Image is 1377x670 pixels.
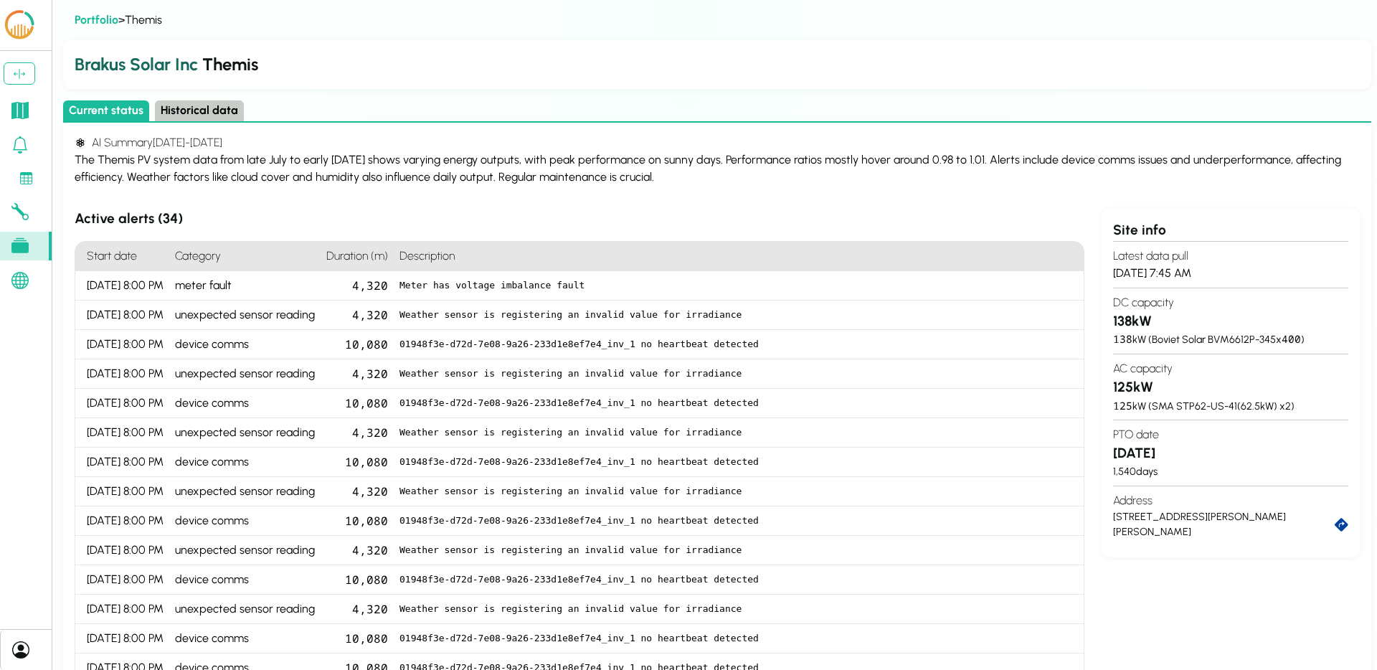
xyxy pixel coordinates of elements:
[399,572,1072,587] pre: 01948f3e-d72d-7e08-9a26-233d1e8ef7e4_inv_1 no heartbeat detected
[1113,492,1348,509] h4: Address
[75,13,118,27] a: Portfolio
[1335,517,1348,533] a: directions
[2,9,37,42] img: LCOE.ai
[169,595,321,624] div: unexpected sensor reading
[1113,360,1348,377] h4: AC capacity
[75,506,169,536] div: [DATE] 8:00 PM
[75,134,1360,151] h4: AI Summary [DATE] - [DATE]
[1113,398,1348,415] div: kW ( SMA STP62-US-41 ( 62.5 kW) x )
[75,448,169,477] div: [DATE] 8:00 PM
[1113,331,1348,348] div: kW ( Boviet Solar BVM6612P-345 x )
[75,359,169,389] div: [DATE] 8:00 PM
[63,100,1371,123] div: Select page state
[321,418,394,448] div: 4,320
[399,455,1072,469] pre: 01948f3e-d72d-7e08-9a26-233d1e8ef7e4_inv_1 no heartbeat detected
[75,11,1360,29] div: > Themis
[75,565,169,595] div: [DATE] 8:00 PM
[321,330,394,359] div: 10,080
[1113,464,1348,480] div: 1,540 days
[399,367,1072,381] pre: Weather sensor is registering an invalid value for irradiance
[75,624,169,654] div: [DATE] 8:00 PM
[75,54,198,75] span: Brakus Solar Inc
[1113,311,1348,332] h3: 138 kW
[399,514,1072,528] pre: 01948f3e-d72d-7e08-9a26-233d1e8ef7e4_inv_1 no heartbeat detected
[75,477,169,506] div: [DATE] 8:00 PM
[75,52,1360,77] h2: Themis
[169,448,321,477] div: device comms
[1113,294,1348,311] h4: DC capacity
[399,278,1072,293] pre: Meter has voltage imbalance fault
[321,359,394,389] div: 4,320
[399,543,1072,557] pre: Weather sensor is registering an invalid value for irradiance
[321,624,394,654] div: 10,080
[63,100,149,121] button: Current status
[169,536,321,565] div: unexpected sensor reading
[169,624,321,654] div: device comms
[321,536,394,565] div: 4,320
[155,100,244,121] button: Historical data
[321,595,394,624] div: 4,320
[169,301,321,330] div: unexpected sensor reading
[169,418,321,448] div: unexpected sensor reading
[399,396,1072,410] pre: 01948f3e-d72d-7e08-9a26-233d1e8ef7e4_inv_1 no heartbeat detected
[1113,377,1348,398] h3: 125 kW
[169,477,321,506] div: unexpected sensor reading
[75,271,169,301] div: [DATE] 8:00 PM
[1282,332,1301,346] span: 400
[75,595,169,624] div: [DATE] 8:00 PM
[1113,426,1348,443] h4: PTO date
[169,389,321,418] div: device comms
[394,242,1084,271] h4: Description
[321,448,394,477] div: 10,080
[1285,400,1291,412] span: 2
[399,308,1072,322] pre: Weather sensor is registering an invalid value for irradiance
[1113,247,1348,265] h4: Latest data pull
[75,209,1084,230] h3: Active alerts ( 34 )
[321,389,394,418] div: 10,080
[75,301,169,330] div: [DATE] 8:00 PM
[75,389,169,418] div: [DATE] 8:00 PM
[1113,509,1335,540] div: [STREET_ADDRESS][PERSON_NAME][PERSON_NAME]
[169,565,321,595] div: device comms
[75,330,169,359] div: [DATE] 8:00 PM
[321,301,394,330] div: 4,320
[321,506,394,536] div: 10,080
[321,477,394,506] div: 4,320
[75,536,169,565] div: [DATE] 8:00 PM
[399,631,1072,646] pre: 01948f3e-d72d-7e08-9a26-233d1e8ef7e4_inv_1 no heartbeat detected
[321,271,394,301] div: 4,320
[169,506,321,536] div: device comms
[75,242,169,271] h4: Start date
[1113,220,1348,241] div: Site info
[399,602,1072,616] pre: Weather sensor is registering an invalid value for irradiance
[1113,241,1348,288] section: [DATE] 7:45 AM
[399,337,1072,351] pre: 01948f3e-d72d-7e08-9a26-233d1e8ef7e4_inv_1 no heartbeat detected
[169,359,321,389] div: unexpected sensor reading
[169,330,321,359] div: device comms
[169,242,321,271] h4: Category
[1113,332,1132,346] span: 138
[321,565,394,595] div: 10,080
[1113,399,1132,412] span: 125
[399,484,1072,499] pre: Weather sensor is registering an invalid value for irradiance
[75,151,1360,186] div: The Themis PV system data from late July to early [DATE] shows varying energy outputs, with peak ...
[399,425,1072,440] pre: Weather sensor is registering an invalid value for irradiance
[169,271,321,301] div: meter fault
[321,242,394,271] h4: Duration (m)
[1113,443,1348,464] h3: [DATE]
[75,418,169,448] div: [DATE] 8:00 PM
